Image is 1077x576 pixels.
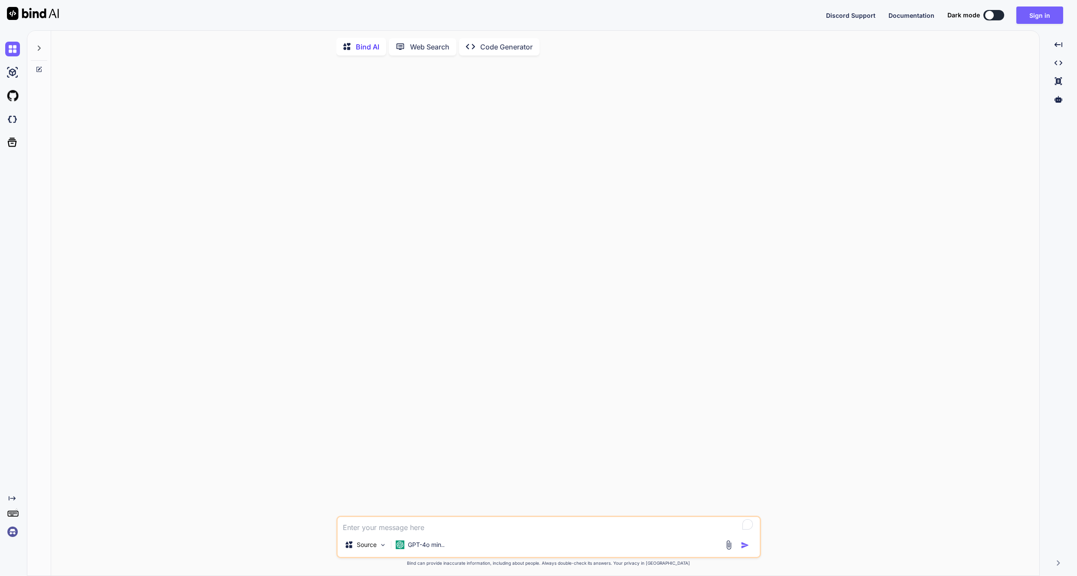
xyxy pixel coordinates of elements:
[741,541,749,550] img: icon
[5,112,20,127] img: darkCloudIdeIcon
[5,65,20,80] img: ai-studio
[336,560,761,566] p: Bind can provide inaccurate information, including about people. Always double-check its answers....
[408,540,445,549] p: GPT-4o min..
[888,12,934,19] span: Documentation
[396,540,404,549] img: GPT-4o mini
[357,540,377,549] p: Source
[724,540,734,550] img: attachment
[947,11,980,20] span: Dark mode
[826,12,875,19] span: Discord Support
[5,524,20,539] img: signin
[7,7,59,20] img: Bind AI
[5,42,20,56] img: chat
[1016,7,1063,24] button: Sign in
[480,42,533,52] p: Code Generator
[356,42,379,52] p: Bind AI
[5,88,20,103] img: githubLight
[888,11,934,20] button: Documentation
[379,541,387,549] img: Pick Models
[826,11,875,20] button: Discord Support
[338,517,760,533] textarea: To enrich screen reader interactions, please activate Accessibility in Grammarly extension settings
[410,42,449,52] p: Web Search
